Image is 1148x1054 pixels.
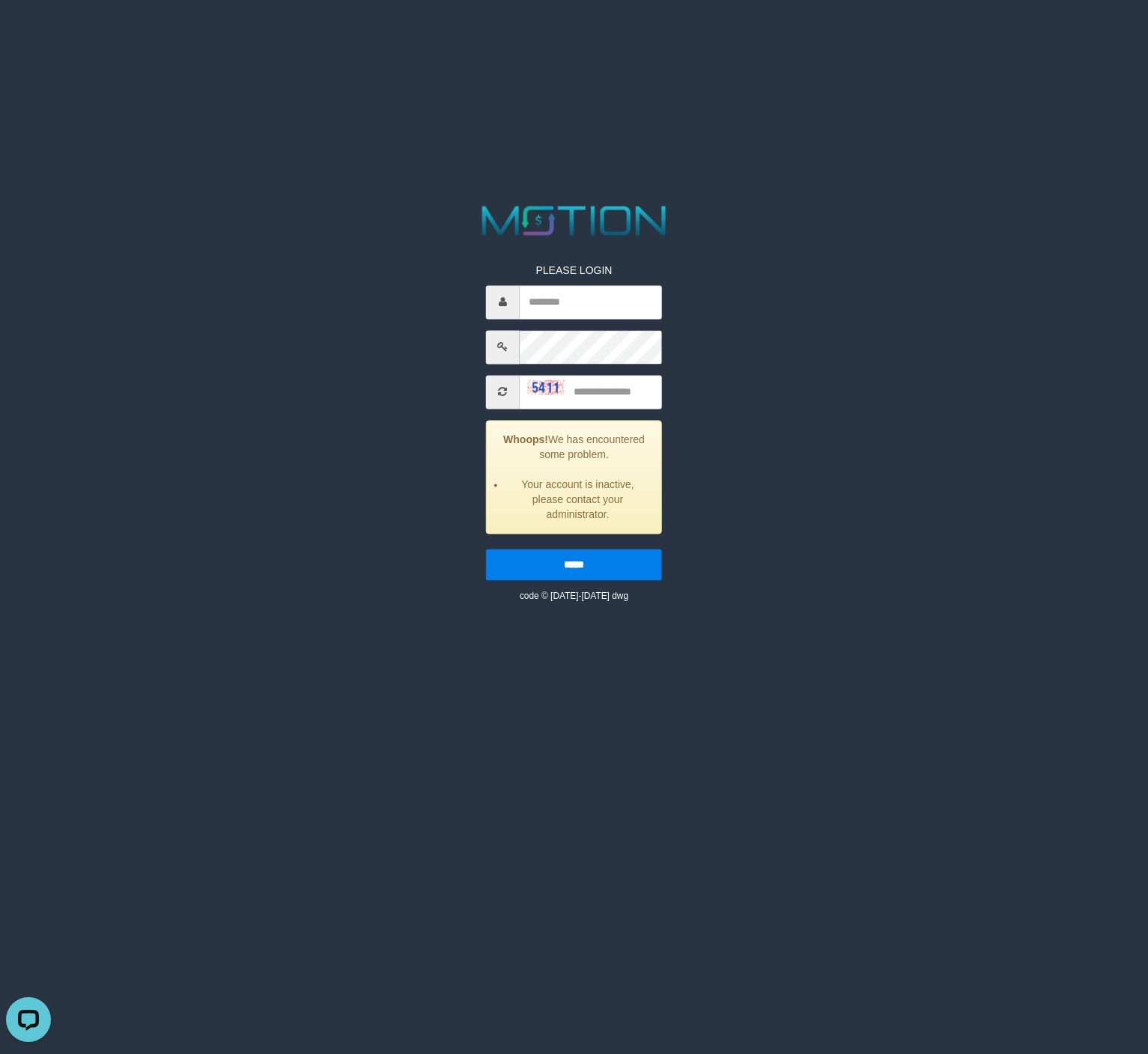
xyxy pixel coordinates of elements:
img: MOTION_logo.png [473,201,674,240]
div: We has encountered some problem. [486,420,662,534]
p: PLEASE LOGIN [486,263,662,278]
button: Open LiveChat chat widget [6,6,51,51]
img: captcha [527,380,565,395]
li: Your account is inactive, please contact your administrator. [505,477,650,522]
strong: Whoops! [503,433,548,445]
small: code © [DATE]-[DATE] dwg [520,591,628,601]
